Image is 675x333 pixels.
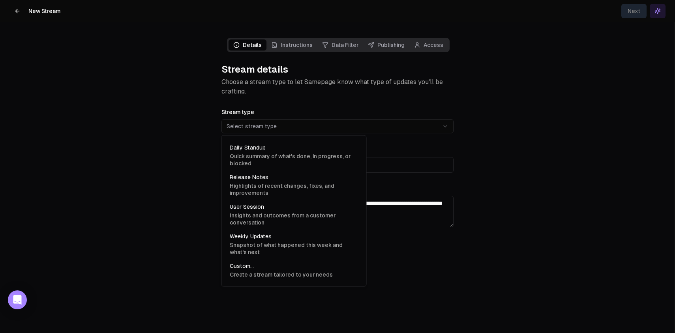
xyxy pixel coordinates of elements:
p: Highlights of recent changes, fixes, and improvements [230,183,359,196]
p: Quick summary of what's done, in progress, or blocked [230,153,359,167]
span: User Session [230,204,264,210]
p: Snapshot of what happened this week and what's next [230,242,359,256]
span: Custom... [230,263,254,269]
span: Weekly Updates [230,233,272,239]
p: Create a stream tailored to your needs [230,271,333,279]
span: Daily Standup [230,144,266,151]
p: Insights and outcomes from a customer conversation [230,212,359,226]
span: Release Notes [230,174,268,180]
